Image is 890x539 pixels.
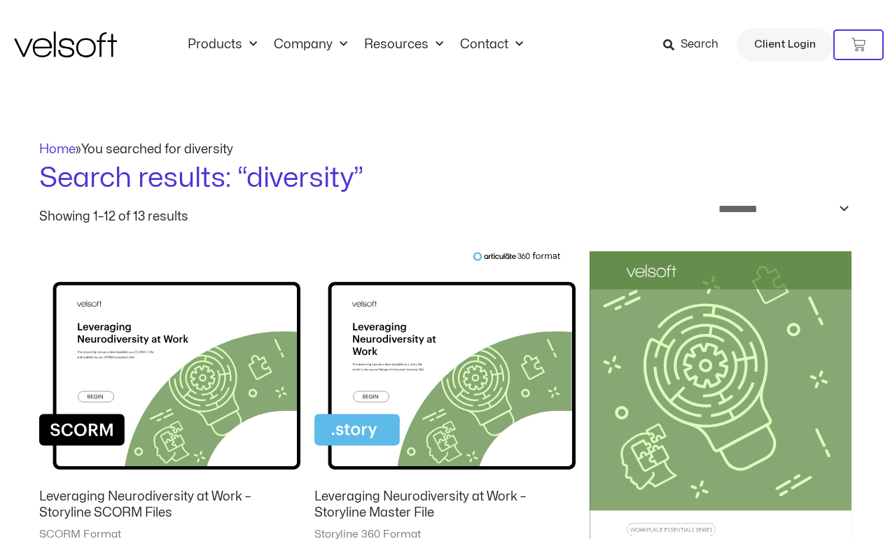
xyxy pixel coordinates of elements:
[452,37,531,52] a: ContactMenu Toggle
[265,37,356,52] a: CompanyMenu Toggle
[39,489,300,521] h2: Leveraging Neurodiversity at Work – Storyline SCORM Files
[314,489,576,528] a: Leveraging Neurodiversity at Work – Storyline Master File
[356,37,452,52] a: ResourcesMenu Toggle
[39,211,188,223] p: Showing 1–12 of 13 results
[179,37,531,52] nav: Menu
[179,37,265,52] a: ProductsMenu Toggle
[663,33,728,57] a: Search
[709,198,851,220] select: Shop order
[314,251,576,479] img: Leveraging Neurodiversity at Work - Storyline Master File
[39,159,851,198] h1: Search results: “diversity”
[681,36,718,54] span: Search
[81,143,233,155] span: You searched for diversity
[39,143,76,155] a: Home
[39,143,233,155] span: »
[39,489,300,528] a: Leveraging Neurodiversity at Work – Storyline SCORM Files
[754,36,816,54] span: Client Login
[737,28,833,62] a: Client Login
[39,251,300,479] img: Leveraging Neurodiversity at Work - Storyline SCORM Files
[14,31,117,57] img: Velsoft Training Materials
[314,489,576,521] h2: Leveraging Neurodiversity at Work – Storyline Master File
